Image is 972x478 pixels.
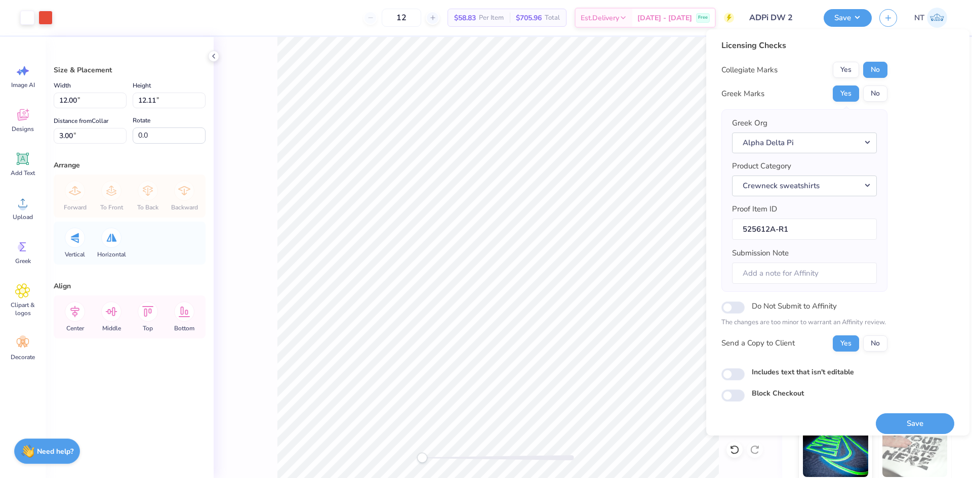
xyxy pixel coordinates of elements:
[732,176,877,196] button: Crewneck sweatshirts
[742,8,816,28] input: Untitled Design
[174,324,194,332] span: Bottom
[732,203,777,215] label: Proof Item ID
[454,13,476,23] span: $58.83
[732,160,791,172] label: Product Category
[732,263,877,284] input: Add a note for Affinity
[833,335,859,352] button: Yes
[752,367,854,377] label: Includes text that isn't editable
[721,39,887,52] div: Licensing Checks
[876,413,954,434] button: Save
[54,160,206,170] div: Arrange
[133,114,150,126] label: Rotate
[54,79,71,92] label: Width
[143,324,153,332] span: Top
[698,14,708,21] span: Free
[417,453,427,463] div: Accessibility label
[15,257,31,265] span: Greek
[11,169,35,177] span: Add Text
[133,79,151,92] label: Height
[752,388,804,399] label: Block Checkout
[752,299,837,313] label: Do Not Submit to Affinity
[54,65,206,75] div: Size & Placement
[6,301,39,317] span: Clipart & logos
[637,13,692,23] span: [DATE] - [DATE]
[910,8,952,28] a: NT
[863,62,887,78] button: No
[11,81,35,89] span: Image AI
[12,125,34,133] span: Designs
[882,426,948,477] img: Water based Ink
[54,281,206,291] div: Align
[721,337,795,349] div: Send a Copy to Client
[732,133,877,153] button: Alpha Delta Pi
[102,324,121,332] span: Middle
[11,353,35,361] span: Decorate
[479,13,504,23] span: Per Item
[382,9,421,27] input: – –
[581,13,619,23] span: Est. Delivery
[66,324,84,332] span: Center
[914,12,924,24] span: NT
[732,117,767,129] label: Greek Org
[37,447,73,456] strong: Need help?
[824,9,872,27] button: Save
[13,213,33,221] span: Upload
[54,115,108,127] label: Distance from Collar
[833,85,859,102] button: Yes
[721,318,887,328] p: The changes are too minor to warrant an Affinity review.
[721,64,778,76] div: Collegiate Marks
[863,335,887,352] button: No
[863,85,887,102] button: No
[545,13,560,23] span: Total
[927,8,947,28] img: Nestor Talens
[721,88,764,100] div: Greek Marks
[803,426,868,477] img: Glow in the Dark Ink
[97,250,126,258] span: Horizontal
[732,247,789,259] label: Submission Note
[516,13,542,23] span: $705.96
[65,250,85,258] span: Vertical
[833,62,859,78] button: Yes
